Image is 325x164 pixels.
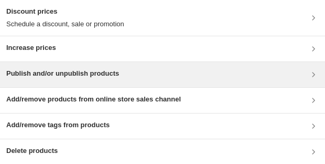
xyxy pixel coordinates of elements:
[6,19,124,29] p: Schedule a discount, sale or promotion
[6,146,58,156] h3: Delete products
[6,68,119,79] h3: Publish and/or unpublish products
[6,120,110,130] h3: Add/remove tags from products
[6,94,181,105] h3: Add/remove products from online store sales channel
[6,6,124,17] h3: Discount prices
[6,43,56,53] h3: Increase prices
